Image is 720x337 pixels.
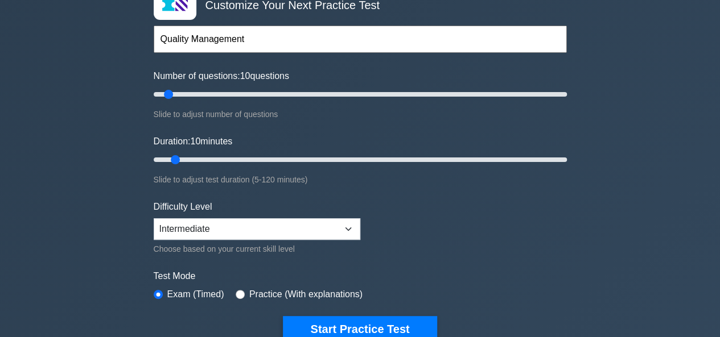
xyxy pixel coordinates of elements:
[154,107,567,121] div: Slide to adjust number of questions
[154,242,360,256] div: Choose based on your current skill level
[154,135,233,148] label: Duration: minutes
[167,288,224,301] label: Exam (Timed)
[154,200,212,214] label: Difficulty Level
[249,288,363,301] label: Practice (With explanations)
[190,136,200,146] span: 10
[154,69,289,83] label: Number of questions: questions
[154,26,567,53] input: Start typing to filter on topic or concept...
[154,269,567,283] label: Test Mode
[240,71,250,81] span: 10
[154,173,567,186] div: Slide to adjust test duration (5-120 minutes)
